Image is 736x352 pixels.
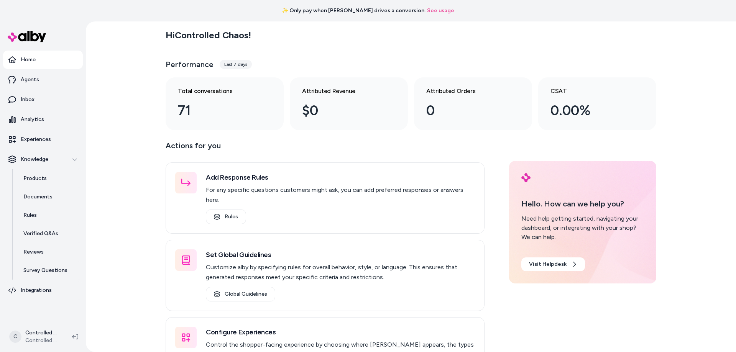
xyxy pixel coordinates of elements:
[16,243,83,261] a: Reviews
[206,185,475,205] p: For any specific questions customers might ask, you can add preferred responses or answers here.
[16,169,83,188] a: Products
[166,29,251,41] h2: Hi Controlled Chaos !
[16,224,83,243] a: Verified Q&As
[3,51,83,69] a: Home
[206,249,475,260] h3: Set Global Guidelines
[3,110,83,129] a: Analytics
[23,248,44,256] p: Reviews
[3,90,83,109] a: Inbox
[23,230,58,237] p: Verified Q&As
[206,210,246,224] a: Rules
[426,87,508,96] h3: Attributed Orders
[9,331,21,343] span: C
[166,139,485,158] p: Actions for you
[21,96,34,103] p: Inbox
[220,60,252,69] div: Last 7 days
[23,211,37,219] p: Rules
[5,324,66,349] button: CControlled Chaos ShopifyControlled Chaos
[550,87,632,96] h3: CSAT
[282,7,426,15] span: ✨ Only pay when [PERSON_NAME] drives a conversion.
[3,130,83,149] a: Experiences
[21,116,44,123] p: Analytics
[414,77,532,130] a: Attributed Orders 0
[23,193,53,201] p: Documents
[178,100,259,121] div: 71
[23,267,67,274] p: Survey Questions
[21,287,52,294] p: Integrations
[290,77,408,130] a: Attributed Revenue $0
[427,7,454,15] a: See usage
[521,257,585,271] a: Visit Helpdesk
[16,206,83,224] a: Rules
[3,150,83,169] button: Knowledge
[550,100,632,121] div: 0.00%
[23,175,47,182] p: Products
[3,70,83,89] a: Agents
[16,261,83,280] a: Survey Questions
[25,337,60,344] span: Controlled Chaos
[8,31,46,42] img: alby Logo
[3,281,83,300] a: Integrations
[521,214,644,242] div: Need help getting started, navigating your dashboard, or integrating with your shop? We can help.
[538,77,656,130] a: CSAT 0.00%
[426,100,508,121] div: 0
[21,136,51,143] p: Experiences
[21,76,39,83] p: Agents
[206,262,475,282] p: Customize alby by specifying rules for overall behavior, style, or language. This ensures that ge...
[166,59,214,70] h3: Performance
[21,156,48,163] p: Knowledge
[206,172,475,183] h3: Add Response Rules
[521,173,531,182] img: alby Logo
[206,287,275,301] a: Global Guidelines
[521,198,644,210] p: Hello. How can we help you?
[16,188,83,206] a: Documents
[302,100,383,121] div: $0
[21,56,36,64] p: Home
[25,329,60,337] p: Controlled Chaos Shopify
[166,77,284,130] a: Total conversations 71
[206,327,475,337] h3: Configure Experiences
[178,87,259,96] h3: Total conversations
[302,87,383,96] h3: Attributed Revenue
